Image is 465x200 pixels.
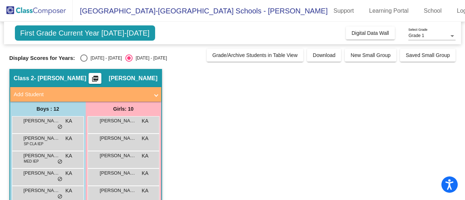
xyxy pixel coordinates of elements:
span: [PERSON_NAME] [24,135,60,142]
span: KA [142,187,149,195]
span: KA [142,152,149,160]
span: - [PERSON_NAME] [34,75,86,82]
a: Support [328,5,360,17]
span: do_not_disturb_alt [57,159,62,165]
span: Digital Data Wall [352,30,389,36]
span: do_not_disturb_alt [57,124,62,130]
span: [PERSON_NAME] [100,135,136,142]
span: do_not_disturb_alt [57,176,62,182]
span: Grade/Archive Students in Table View [213,52,298,58]
mat-expansion-panel-header: Add Student [10,87,161,102]
span: do_not_disturb_alt [57,194,62,200]
span: KA [65,135,72,142]
span: [PERSON_NAME] [PERSON_NAME] [24,152,60,159]
button: Saved Small Group [400,49,456,62]
span: Class 2 [14,75,34,82]
mat-radio-group: Select an option [80,54,167,62]
span: Display Scores for Years: [9,55,75,61]
div: [DATE] - [DATE] [88,55,122,61]
span: [PERSON_NAME] [100,117,136,125]
span: Saved Small Group [406,52,450,58]
span: [PERSON_NAME] [100,170,136,177]
span: KA [142,117,149,125]
span: Download [313,52,335,58]
span: KA [142,170,149,177]
div: [DATE] - [DATE] [133,55,167,61]
span: KA [65,152,72,160]
span: KA [65,170,72,177]
button: Download [307,49,341,62]
button: Grade/Archive Students in Table View [207,49,304,62]
span: First Grade Current Year [DATE]-[DATE] [15,25,155,41]
span: KA [65,187,72,195]
button: Print Students Details [89,73,101,84]
span: Grade 1 [408,33,424,38]
div: Boys : 12 [10,102,86,116]
div: Girls: 10 [86,102,161,116]
span: [PERSON_NAME] [24,187,60,194]
span: KA [142,135,149,142]
span: [GEOGRAPHIC_DATA]-[GEOGRAPHIC_DATA] Schools - [PERSON_NAME] [73,5,328,17]
a: School [418,5,448,17]
button: Digital Data Wall [346,26,395,40]
span: [PERSON_NAME] [24,170,60,177]
span: New Small Group [351,52,391,58]
mat-panel-title: Add Student [14,90,149,99]
button: New Small Group [345,49,396,62]
mat-icon: picture_as_pdf [91,75,100,85]
span: [PERSON_NAME] [109,75,157,82]
span: [PERSON_NAME] [100,152,136,159]
span: KA [65,117,72,125]
span: SP CLA IEP [24,141,44,147]
span: [PERSON_NAME] [100,187,136,194]
a: Learning Portal [363,5,415,17]
span: [PERSON_NAME] [24,117,60,125]
span: MED IEP [24,159,39,164]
